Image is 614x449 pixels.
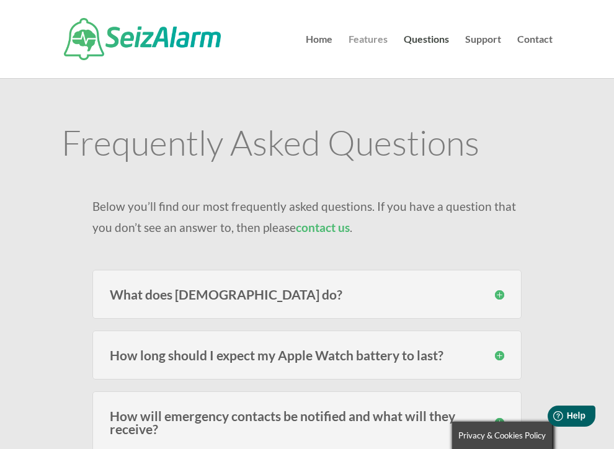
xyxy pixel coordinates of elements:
h3: How long should I expect my Apple Watch battery to last? [110,349,504,362]
iframe: Help widget launcher [504,401,600,435]
h1: Frequently Asked Questions [61,125,553,166]
a: Questions [404,35,449,78]
a: contact us [296,220,350,234]
img: SeizAlarm [64,18,221,60]
h3: What does [DEMOGRAPHIC_DATA] do? [110,288,504,301]
span: Privacy & Cookies Policy [458,430,546,440]
a: Support [465,35,501,78]
a: Contact [517,35,553,78]
a: Home [306,35,332,78]
h3: How will emergency contacts be notified and what will they receive? [110,409,504,435]
a: Features [349,35,388,78]
p: Below you’ll find our most frequently asked questions. If you have a question that you don’t see ... [92,196,522,238]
